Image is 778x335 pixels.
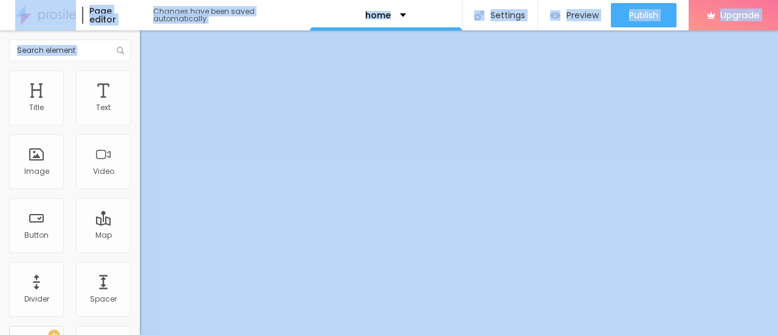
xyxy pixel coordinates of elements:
[29,103,44,112] div: Title
[24,231,49,240] div: Button
[140,30,778,335] iframe: Editor
[96,103,111,112] div: Text
[720,10,760,20] span: Upgrade
[24,295,49,303] div: Divider
[153,8,310,22] div: Changes have been saved automatically
[117,47,124,54] img: Icone
[9,40,131,61] input: Search element
[82,7,141,24] div: Page editor
[90,295,117,303] div: Spacer
[550,10,560,21] img: view-1.svg
[629,10,658,20] span: Publish
[611,3,676,27] button: Publish
[474,10,484,21] img: Icone
[24,167,49,176] div: Image
[95,231,112,240] div: Map
[365,11,391,19] p: home
[93,167,114,176] div: Video
[566,10,599,20] span: Preview
[538,3,611,27] button: Preview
